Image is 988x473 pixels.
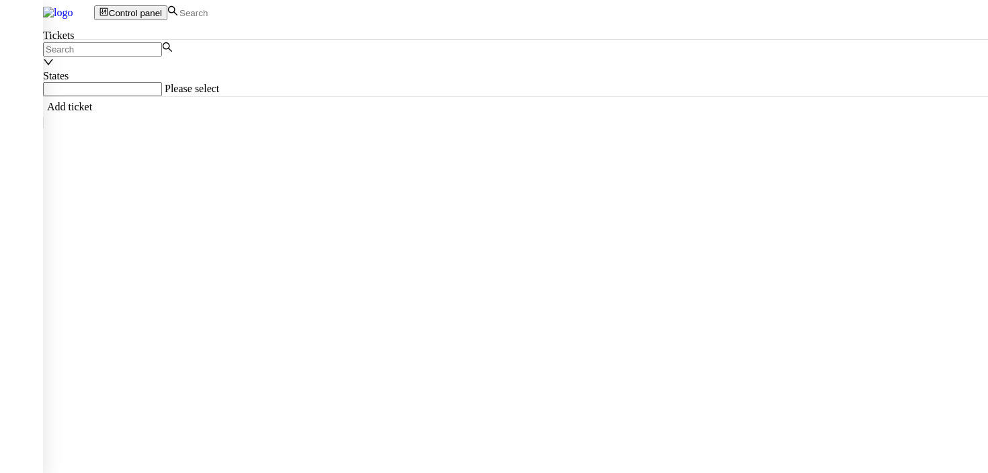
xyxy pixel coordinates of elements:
span: Control panel [109,8,162,18]
input: Search [43,42,162,57]
nz-select-placeholder: Please select [165,83,219,94]
a: Add ticket [47,101,92,112]
button: Control panel [94,5,167,20]
input: Search [178,7,294,19]
span: States [43,70,69,81]
div: States [43,57,988,82]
